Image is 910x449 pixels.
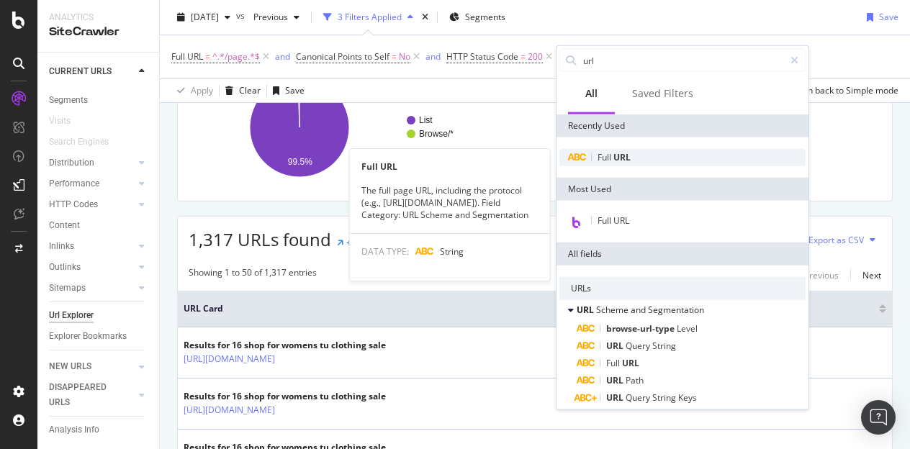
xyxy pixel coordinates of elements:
[49,12,148,24] div: Analytics
[49,359,135,374] a: NEW URLS
[606,340,626,352] span: URL
[652,340,676,352] span: String
[555,48,613,65] button: Add Filter
[632,86,693,101] div: Saved Filters
[49,155,94,171] div: Distribution
[189,227,331,251] span: 1,317 URLs found
[582,50,784,71] input: Search by field name
[184,339,386,352] div: Results for 16 shop for womens tu clothing sale
[781,79,898,102] button: Switch back to Simple mode
[49,308,149,323] a: Url Explorer
[631,304,648,316] span: and
[559,277,806,300] div: URLs
[189,65,526,190] div: A chart.
[184,403,275,417] a: [URL][DOMAIN_NAME]
[622,357,639,369] span: URL
[392,50,397,63] span: =
[49,380,135,410] a: DISAPPEARED URLS
[49,260,135,275] a: Outlinks
[598,151,613,163] span: Full
[419,10,431,24] div: times
[49,93,149,108] a: Segments
[49,176,99,191] div: Performance
[184,390,386,403] div: Results for 16 shop for womens tu clothing sale
[184,352,275,366] a: [URL][DOMAIN_NAME]
[626,340,652,352] span: Query
[236,9,248,22] span: vs
[49,197,98,212] div: HTTP Codes
[49,114,85,129] a: Visits
[346,237,376,249] div: +9.02%
[521,50,526,63] span: =
[191,84,213,96] div: Apply
[49,308,94,323] div: Url Explorer
[49,93,88,108] div: Segments
[399,47,410,67] span: No
[49,114,71,129] div: Visits
[804,266,839,284] button: Previous
[350,160,550,173] div: Full URL
[626,374,644,386] span: Path
[788,228,864,251] button: Export as CSV
[419,115,433,125] text: List
[528,47,543,67] span: 200
[626,391,652,404] span: Query
[239,84,261,96] div: Clear
[49,329,127,344] div: Explorer Bookmarks
[557,114,808,137] div: Recently Used
[49,197,135,212] a: HTTP Codes
[275,50,290,63] button: and
[49,135,109,150] div: Search Engines
[465,11,505,23] span: Segments
[49,281,86,296] div: Sitemaps
[804,269,839,281] div: Previous
[171,50,203,63] span: Full URL
[49,380,122,410] div: DISAPPEARED URLS
[440,245,464,258] span: String
[212,47,260,67] span: ^.*/page.*$
[539,65,876,190] svg: A chart.
[613,151,631,163] span: URL
[577,304,596,316] span: URL
[184,302,875,315] span: URL Card
[49,135,123,150] a: Search Engines
[49,359,91,374] div: NEW URLS
[350,184,550,221] div: The full page URL, including the protocol (e.g., [URL][DOMAIN_NAME]). Field Category: URL Scheme ...
[296,50,389,63] span: Canonical Points to Self
[49,218,80,233] div: Content
[585,86,598,101] div: All
[171,79,213,102] button: Apply
[49,239,135,254] a: Inlinks
[862,269,881,281] div: Next
[861,400,896,435] div: Open Intercom Messenger
[596,304,631,316] span: Scheme
[787,84,898,96] div: Switch back to Simple mode
[425,50,441,63] button: and
[49,422,149,437] a: Analysis Info
[49,329,149,344] a: Explorer Bookmarks
[557,178,808,201] div: Most Used
[606,391,626,404] span: URL
[49,218,149,233] a: Content
[557,242,808,266] div: All fields
[862,266,881,284] button: Next
[171,6,236,29] button: [DATE]
[648,304,704,316] span: Segmentation
[606,357,622,369] span: Full
[267,79,305,102] button: Save
[338,11,402,23] div: 3 Filters Applied
[49,24,148,40] div: SiteCrawler
[677,322,698,335] span: Level
[606,322,677,335] span: browse-url-type
[205,50,210,63] span: =
[49,64,112,79] div: CURRENT URLS
[606,374,626,386] span: URL
[248,11,288,23] span: Previous
[49,176,135,191] a: Performance
[49,155,135,171] a: Distribution
[288,157,312,167] text: 99.5%
[49,281,135,296] a: Sitemaps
